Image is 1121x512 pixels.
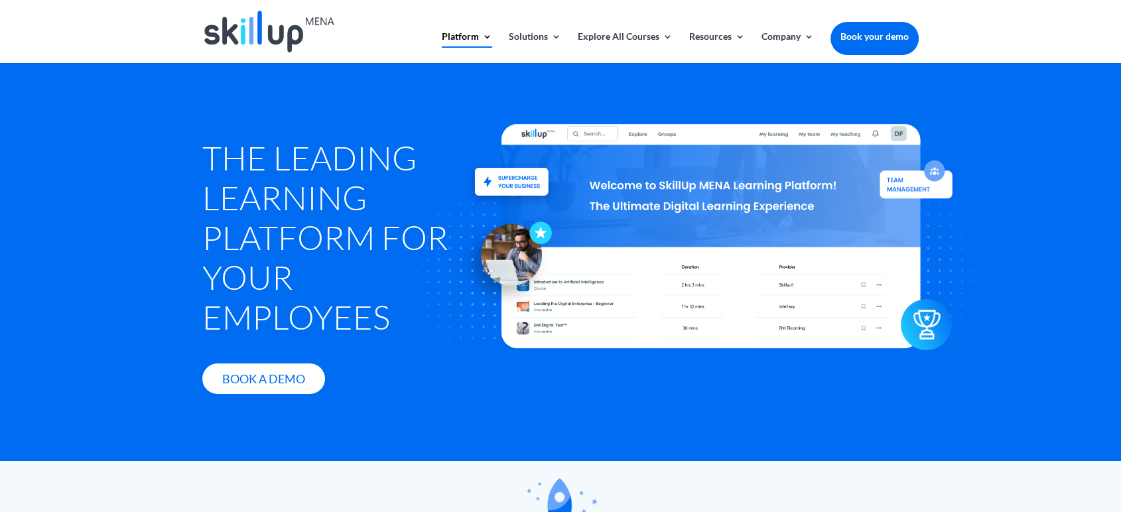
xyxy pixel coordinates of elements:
[202,363,325,395] a: Book A Demo
[464,149,559,198] img: Upskill and reskill your staff - SkillUp MENA
[830,22,919,51] a: Book your demo
[1055,448,1121,512] iframe: Chat Widget
[456,210,551,304] img: icon - Skillup
[442,32,492,63] a: Platform
[202,138,465,344] h1: The Leading Learning Platform for Your Employees
[509,32,561,63] a: Solutions
[689,32,745,63] a: Resources
[761,32,814,63] a: Company
[901,310,952,361] img: icon2 - Skillup
[578,32,673,63] a: Explore All Courses
[204,11,334,52] img: Skillup Mena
